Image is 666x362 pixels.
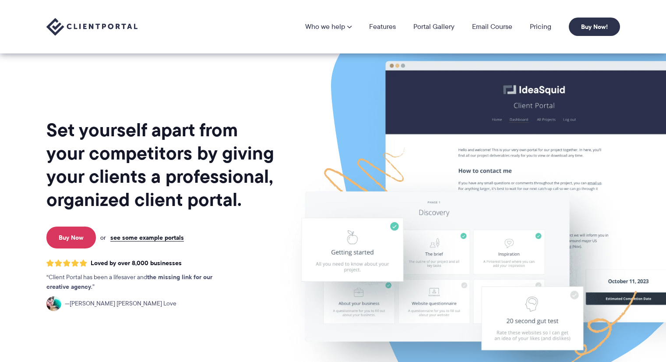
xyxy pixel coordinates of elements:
a: Portal Gallery [413,23,455,30]
a: Buy Now [46,227,96,248]
span: or [100,234,106,241]
a: Features [369,23,396,30]
h1: Set yourself apart from your competitors by giving your clients a professional, organized client ... [46,118,276,211]
a: Who we help [305,23,352,30]
a: Email Course [472,23,512,30]
span: Loved by over 8,000 businesses [91,259,182,267]
a: Pricing [530,23,551,30]
p: Client Portal has been a lifesaver and . [46,273,230,292]
span: [PERSON_NAME] [PERSON_NAME] Love [65,299,176,309]
a: see some example portals [110,234,184,241]
strong: the missing link for our creative agency [46,272,212,291]
a: Buy Now! [569,18,620,36]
